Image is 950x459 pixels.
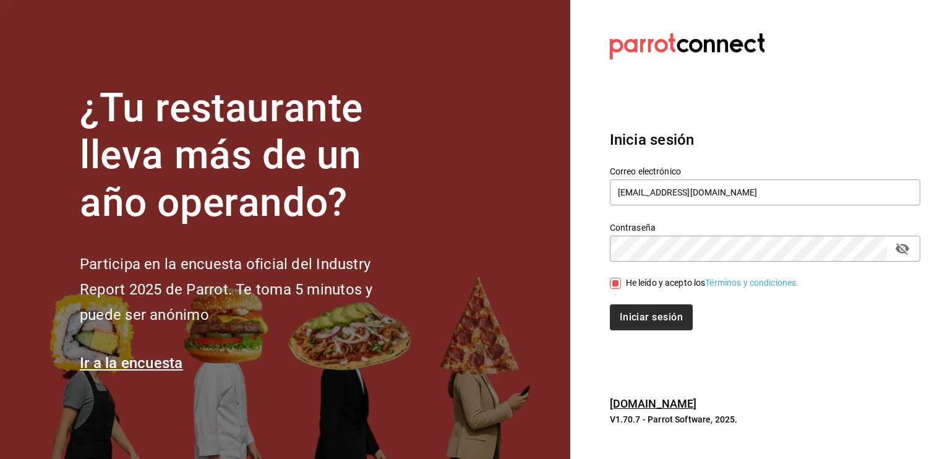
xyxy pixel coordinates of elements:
[610,129,920,151] h3: Inicia sesión
[610,179,920,205] input: Ingresa tu correo electrónico
[610,166,920,175] label: Correo electrónico
[80,85,414,227] h1: ¿Tu restaurante lleva más de un año operando?
[626,277,799,290] div: He leído y acepto los
[610,397,697,410] a: [DOMAIN_NAME]
[610,223,920,231] label: Contraseña
[80,252,414,327] h2: Participa en la encuesta oficial del Industry Report 2025 de Parrot. Te toma 5 minutos y puede se...
[892,238,913,259] button: passwordField
[705,278,798,288] a: Términos y condiciones.
[80,354,183,372] a: Ir a la encuesta
[610,413,920,426] p: V1.70.7 - Parrot Software, 2025.
[610,304,693,330] button: Iniciar sesión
